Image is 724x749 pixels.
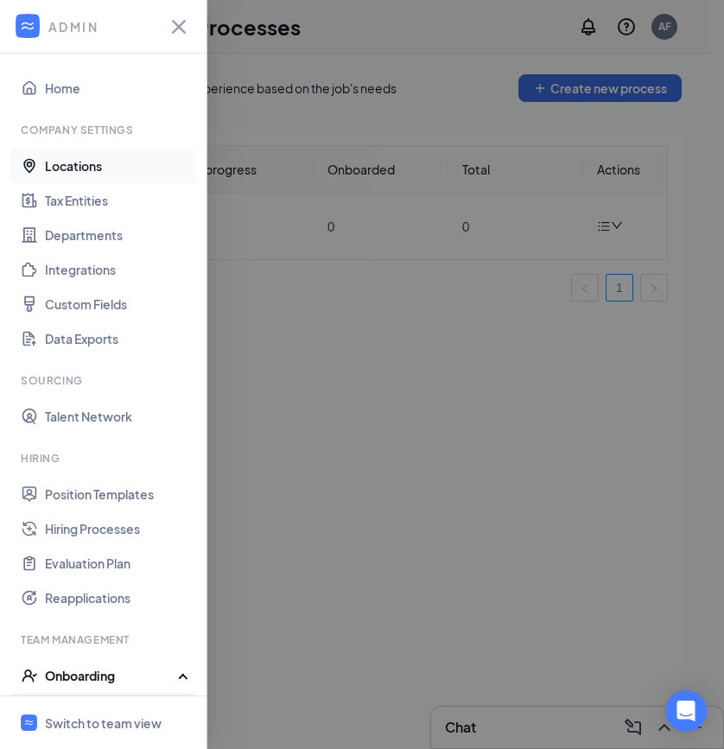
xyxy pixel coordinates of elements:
[21,123,189,137] div: Company Settings
[45,511,193,546] a: Hiring Processes
[48,18,158,35] div: ADMIN
[19,17,36,35] svg: WorkstreamLogo
[45,71,193,105] a: Home
[665,690,707,732] div: Open Intercom Messenger
[45,149,193,183] a: Locations
[45,667,178,684] div: Onboarding
[45,714,162,732] div: Switch to team view
[21,632,189,647] div: Team Management
[21,373,189,388] div: Sourcing
[45,546,193,581] a: Evaluation Plan
[45,321,193,356] a: Data Exports
[45,399,193,434] a: Talent Network
[21,451,189,466] div: Hiring
[21,667,38,684] svg: UserCheck
[45,218,193,252] a: Departments
[45,477,193,511] a: Position Templates
[45,693,193,727] a: Onboarding Processes
[45,183,193,218] a: Tax Entities
[45,252,193,287] a: Integrations
[23,717,35,728] svg: WorkstreamLogo
[45,581,193,615] a: Reapplications
[165,13,193,41] svg: Cross
[45,287,193,321] a: Custom Fields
